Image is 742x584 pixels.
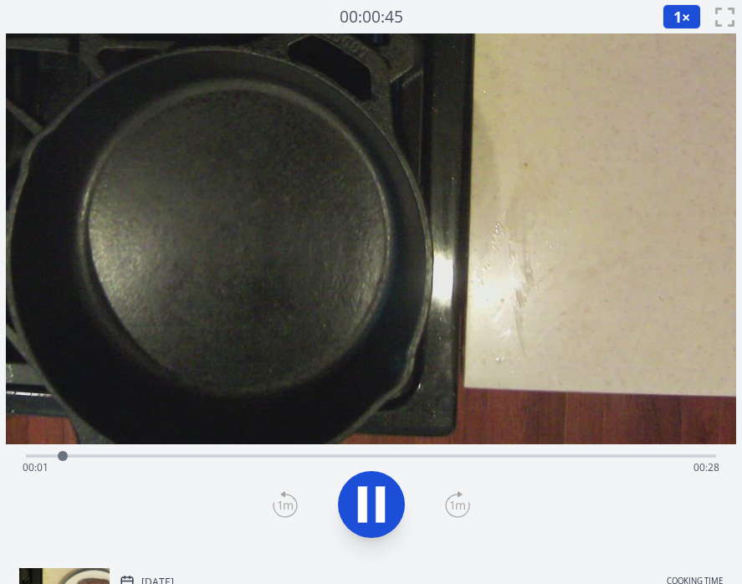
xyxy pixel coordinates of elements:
span: 00:01 [23,460,49,474]
span: 00:28 [693,460,719,474]
a: 00:00:45 [340,5,403,29]
button: 1× [663,4,701,29]
span: 1 [673,7,682,27]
